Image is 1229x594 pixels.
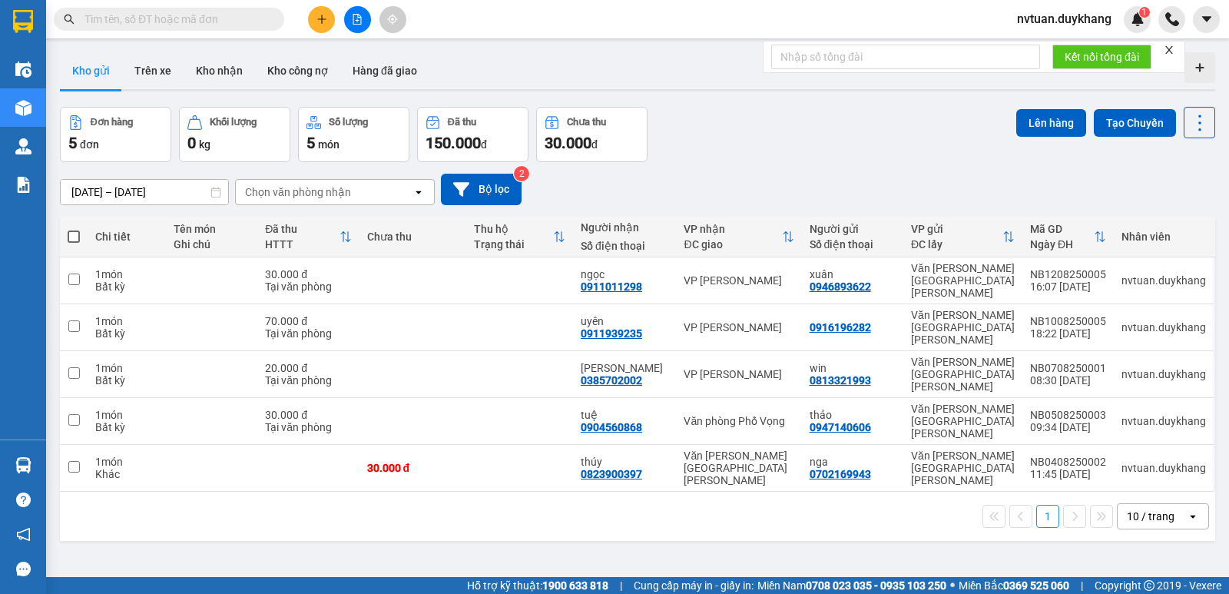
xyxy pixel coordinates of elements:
[329,117,368,128] div: Số lượng
[367,462,459,474] div: 30.000 đ
[911,309,1015,346] div: Văn [PERSON_NAME][GEOGRAPHIC_DATA][PERSON_NAME]
[441,174,522,205] button: Bộ lọc
[1030,315,1106,327] div: NB1008250005
[684,450,793,486] div: Văn [PERSON_NAME][GEOGRAPHIC_DATA][PERSON_NAME]
[187,134,196,152] span: 0
[1200,12,1214,26] span: caret-down
[15,61,31,78] img: warehouse-icon
[15,100,31,116] img: warehouse-icon
[1030,268,1106,280] div: NB1208250005
[466,217,573,257] th: Toggle SortBy
[1052,45,1151,69] button: Kết nối tổng đài
[1139,7,1150,18] sup: 1
[1121,274,1206,287] div: nvtuan.duykhang
[265,223,339,235] div: Đã thu
[344,6,371,33] button: file-add
[95,362,158,374] div: 1 món
[95,468,158,480] div: Khác
[810,374,871,387] div: 0813321993
[95,268,158,280] div: 1 món
[1003,579,1069,592] strong: 0369 525 060
[95,315,158,327] div: 1 món
[265,409,351,421] div: 30.000 đ
[60,107,171,162] button: Đơn hàng5đơn
[684,238,781,251] div: ĐC giao
[1036,505,1059,528] button: 1
[810,321,871,334] div: 0916196282
[581,280,642,293] div: 0911011298
[265,268,351,280] div: 30.000 đ
[911,403,1015,440] div: Văn [PERSON_NAME][GEOGRAPHIC_DATA][PERSON_NAME]
[265,362,351,374] div: 20.000 đ
[810,409,896,421] div: thảo
[1121,415,1206,427] div: nvtuan.duykhang
[581,240,668,252] div: Số điện thoại
[581,315,668,327] div: uyên
[174,238,250,251] div: Ghi chú
[1030,409,1106,421] div: NB0508250003
[1144,580,1154,591] span: copyright
[448,117,476,128] div: Đã thu
[1121,462,1206,474] div: nvtuan.duykhang
[61,180,228,204] input: Select a date range.
[298,107,409,162] button: Số lượng5món
[1030,327,1106,340] div: 18:22 [DATE]
[367,231,459,243] div: Chưa thu
[1164,45,1174,55] span: close
[1127,509,1174,524] div: 10 / trang
[1184,52,1215,83] div: Tạo kho hàng mới
[257,217,359,257] th: Toggle SortBy
[581,421,642,433] div: 0904560868
[581,327,642,340] div: 0911939235
[771,45,1040,69] input: Nhập số tổng đài
[1121,368,1206,380] div: nvtuan.duykhang
[1030,238,1094,251] div: Ngày ĐH
[810,223,896,235] div: Người gửi
[1030,362,1106,374] div: NB0708250001
[1121,231,1206,243] div: Nhân viên
[620,577,622,594] span: |
[810,421,871,433] div: 0947140606
[68,134,77,152] span: 5
[542,579,608,592] strong: 1900 633 818
[64,14,75,25] span: search
[591,138,598,151] span: đ
[15,138,31,154] img: warehouse-icon
[199,138,210,151] span: kg
[581,456,668,468] div: thúy
[676,217,801,257] th: Toggle SortBy
[1187,510,1199,523] svg: open
[684,415,793,427] div: Văn phòng Phố Vọng
[581,362,668,374] div: quang anh
[80,138,99,151] span: đơn
[911,238,1002,251] div: ĐC lấy
[265,238,339,251] div: HTTT
[581,221,668,234] div: Người nhận
[308,6,335,33] button: plus
[810,268,896,280] div: xuân
[1165,12,1179,26] img: phone-icon
[210,117,257,128] div: Khối lượng
[184,52,255,89] button: Kho nhận
[1193,6,1220,33] button: caret-down
[122,52,184,89] button: Trên xe
[810,280,871,293] div: 0946893622
[911,450,1015,486] div: Văn [PERSON_NAME][GEOGRAPHIC_DATA][PERSON_NAME]
[265,421,351,433] div: Tại văn phòng
[757,577,946,594] span: Miền Nam
[567,117,606,128] div: Chưa thu
[810,362,896,374] div: win
[474,238,553,251] div: Trạng thái
[340,52,429,89] button: Hàng đã giao
[245,184,351,200] div: Chọn văn phòng nhận
[1030,374,1106,387] div: 08:30 [DATE]
[959,577,1069,594] span: Miền Bắc
[1131,12,1145,26] img: icon-new-feature
[1141,7,1147,18] span: 1
[810,456,896,468] div: nga
[684,321,793,334] div: VP [PERSON_NAME]
[911,262,1015,299] div: Văn [PERSON_NAME][GEOGRAPHIC_DATA][PERSON_NAME]
[1094,109,1176,137] button: Tạo Chuyến
[684,223,781,235] div: VP nhận
[810,238,896,251] div: Số điện thoại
